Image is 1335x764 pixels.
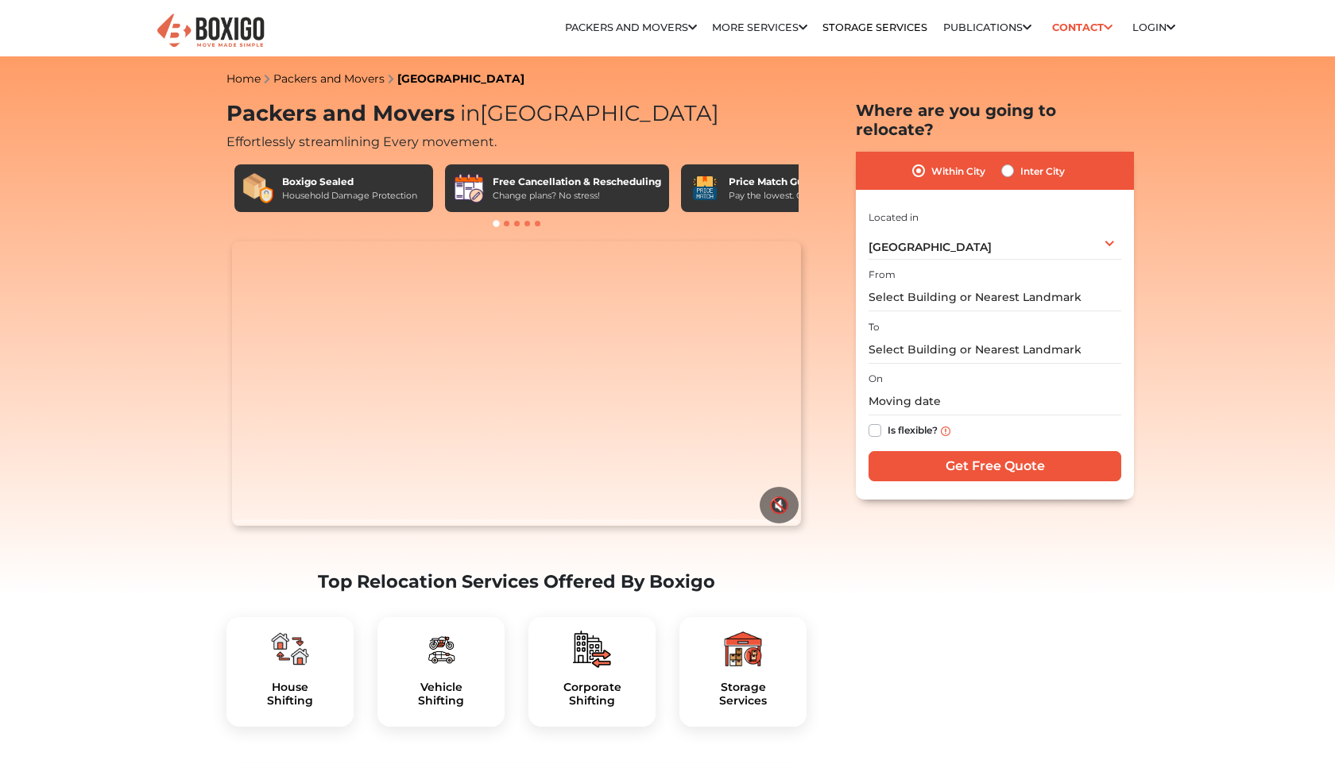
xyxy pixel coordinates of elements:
video: Your browser does not support the video tag. [232,241,800,526]
img: boxigo_packers_and_movers_plan [724,630,762,668]
h5: Storage Services [692,681,794,708]
span: [GEOGRAPHIC_DATA] [869,240,992,254]
div: Household Damage Protection [282,189,417,203]
span: [GEOGRAPHIC_DATA] [455,100,719,126]
h2: Where are you going to relocate? [856,101,1134,139]
h1: Packers and Movers [226,101,807,127]
div: Free Cancellation & Rescheduling [493,175,661,189]
a: CorporateShifting [541,681,643,708]
label: Is flexible? [888,421,938,438]
span: Effortlessly streamlining Every movement. [226,134,497,149]
img: Boxigo [155,12,266,51]
a: Packers and Movers [273,71,385,86]
a: More services [712,21,807,33]
a: StorageServices [692,681,794,708]
input: Moving date [869,388,1121,415]
label: On [869,372,883,386]
div: Change plans? No stress! [493,189,661,203]
label: Located in [869,210,919,225]
input: Select Building or Nearest Landmark [869,336,1121,364]
span: in [460,100,480,126]
a: Packers and Movers [565,21,697,33]
a: Contact [1047,15,1117,40]
label: Inter City [1020,161,1065,180]
div: Boxigo Sealed [282,175,417,189]
img: boxigo_packers_and_movers_plan [422,630,460,668]
img: boxigo_packers_and_movers_plan [573,630,611,668]
a: Login [1132,21,1175,33]
div: Price Match Guarantee [729,175,849,189]
label: From [869,268,896,282]
img: Boxigo Sealed [242,172,274,204]
label: Within City [931,161,985,180]
a: VehicleShifting [390,681,492,708]
img: boxigo_packers_and_movers_plan [271,630,309,668]
img: Free Cancellation & Rescheduling [453,172,485,204]
a: Home [226,71,261,86]
h5: Corporate Shifting [541,681,643,708]
input: Get Free Quote [869,451,1121,481]
h5: House Shifting [239,681,341,708]
label: To [869,320,880,334]
img: Price Match Guarantee [689,172,721,204]
input: Select Building or Nearest Landmark [869,284,1121,311]
h5: Vehicle Shifting [390,681,492,708]
div: Pay the lowest. Guaranteed! [729,189,849,203]
a: Publications [943,21,1031,33]
a: [GEOGRAPHIC_DATA] [397,71,524,86]
button: 🔇 [760,487,799,523]
h2: Top Relocation Services Offered By Boxigo [226,571,807,592]
img: info [941,426,950,436]
a: HouseShifting [239,681,341,708]
a: Storage Services [822,21,927,33]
